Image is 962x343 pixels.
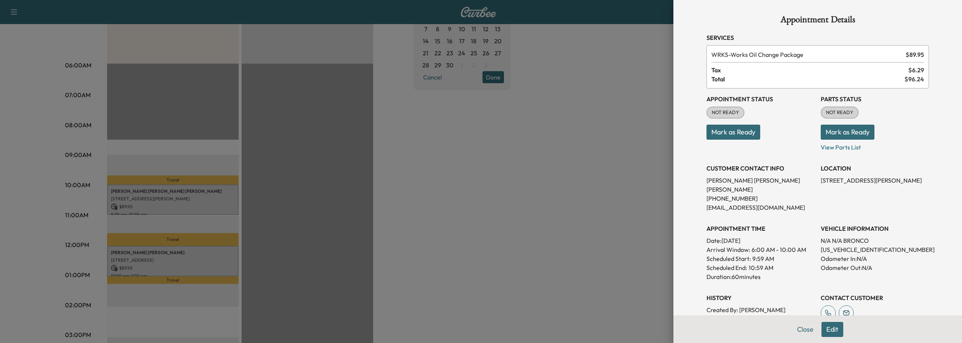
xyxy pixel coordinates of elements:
[821,109,858,116] span: NOT READY
[706,176,815,194] p: [PERSON_NAME] [PERSON_NAME] [PERSON_NAME]
[706,293,815,302] h3: History
[821,176,929,185] p: [STREET_ADDRESS][PERSON_NAME]
[706,305,815,314] p: Created By : [PERSON_NAME]
[908,66,924,75] span: $ 6.29
[821,236,929,245] p: N/A N/A BRONCO
[749,263,773,272] p: 10:59 AM
[706,203,815,212] p: [EMAIL_ADDRESS][DOMAIN_NAME]
[711,75,905,84] span: Total
[706,254,751,263] p: Scheduled Start:
[821,245,929,254] p: [US_VEHICLE_IDENTIFICATION_NUMBER]
[752,245,806,254] span: 6:00 AM - 10:00 AM
[821,293,929,302] h3: CONTACT CUSTOMER
[706,245,815,254] p: Arrival Window:
[905,75,924,84] span: $ 96.24
[706,164,815,173] h3: CUSTOMER CONTACT INFO
[711,50,903,59] span: Works Oil Change Package
[821,164,929,173] h3: LOCATION
[906,50,924,59] span: $ 89.95
[752,254,774,263] p: 9:59 AM
[821,125,874,140] button: Mark as Ready
[706,15,929,27] h1: Appointment Details
[821,140,929,152] p: View Parts List
[706,194,815,203] p: [PHONE_NUMBER]
[821,224,929,233] h3: VEHICLE INFORMATION
[706,236,815,245] p: Date: [DATE]
[706,263,747,272] p: Scheduled End:
[706,314,815,323] p: Created At : [DATE] 3:12:38 PM
[706,95,815,104] h3: Appointment Status
[792,322,818,337] button: Close
[706,33,929,42] h3: Services
[821,322,843,337] button: Edit
[707,109,744,116] span: NOT READY
[821,263,929,272] p: Odometer Out: N/A
[706,224,815,233] h3: APPOINTMENT TIME
[706,272,815,281] p: Duration: 60 minutes
[821,254,929,263] p: Odometer In: N/A
[711,66,908,75] span: Tax
[706,125,760,140] button: Mark as Ready
[821,95,929,104] h3: Parts Status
